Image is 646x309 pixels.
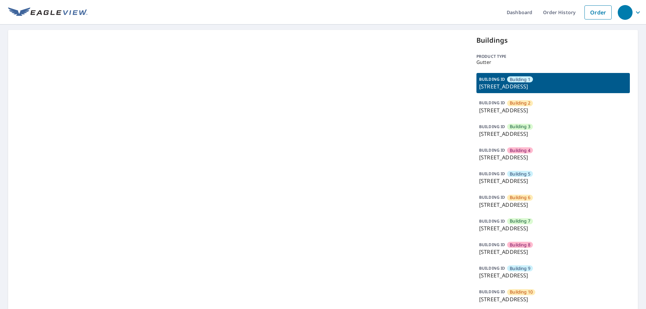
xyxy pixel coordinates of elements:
p: BUILDING ID [479,171,505,177]
span: Building 3 [510,123,530,130]
span: Building 1 [510,76,530,83]
p: BUILDING ID [479,194,505,200]
span: Building 2 [510,100,530,106]
p: [STREET_ADDRESS] [479,224,627,232]
p: [STREET_ADDRESS] [479,82,627,90]
p: [STREET_ADDRESS] [479,201,627,209]
a: Order [584,5,612,20]
span: Building 9 [510,265,530,272]
p: [STREET_ADDRESS] [479,130,627,138]
p: [STREET_ADDRESS] [479,153,627,161]
p: [STREET_ADDRESS] [479,271,627,279]
p: BUILDING ID [479,124,505,129]
p: Gutter [476,60,630,65]
p: Buildings [476,35,630,45]
p: BUILDING ID [479,100,505,106]
img: EV Logo [8,7,87,17]
span: Building 7 [510,218,530,224]
span: Building 5 [510,171,530,177]
p: [STREET_ADDRESS] [479,248,627,256]
p: BUILDING ID [479,265,505,271]
span: Building 10 [510,289,533,295]
p: [STREET_ADDRESS] [479,177,627,185]
p: BUILDING ID [479,76,505,82]
p: [STREET_ADDRESS] [479,295,627,303]
p: BUILDING ID [479,147,505,153]
span: Building 4 [510,147,530,154]
p: BUILDING ID [479,242,505,247]
span: Building 6 [510,194,530,201]
span: Building 8 [510,242,530,248]
p: BUILDING ID [479,289,505,295]
p: [STREET_ADDRESS] [479,106,627,114]
p: Product type [476,53,630,60]
p: BUILDING ID [479,218,505,224]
